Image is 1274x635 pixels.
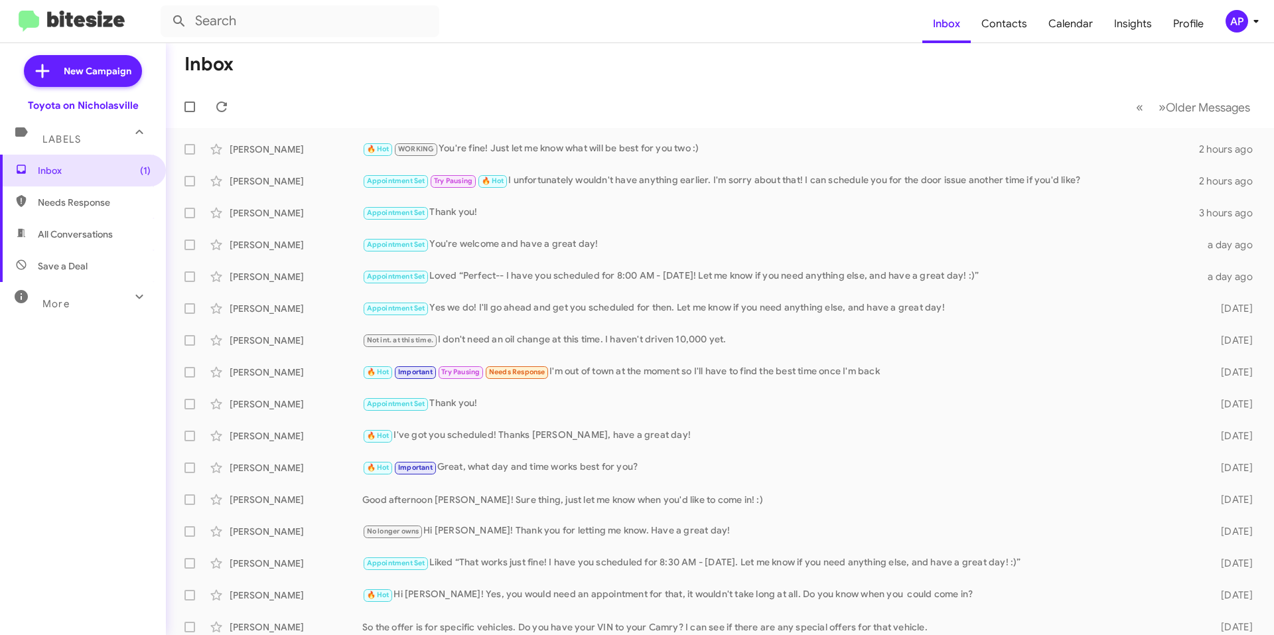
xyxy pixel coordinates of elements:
[1128,94,1151,121] button: Previous
[362,269,1200,284] div: Loved “Perfect-- I have you scheduled for 8:00 AM - [DATE]! Let me know if you need anything else...
[42,133,81,145] span: Labels
[64,64,131,78] span: New Campaign
[367,463,389,472] span: 🔥 Hot
[922,5,971,43] a: Inbox
[971,5,1038,43] a: Contacts
[230,334,362,347] div: [PERSON_NAME]
[1200,238,1263,251] div: a day ago
[230,302,362,315] div: [PERSON_NAME]
[367,591,389,599] span: 🔥 Hot
[367,336,433,344] span: Not int. at this time.
[362,173,1199,188] div: I unfortunately wouldn't have anything earlier. I'm sorry about that! I can schedule you for the ...
[1200,620,1263,634] div: [DATE]
[362,301,1200,316] div: Yes we do! I'll go ahead and get you scheduled for then. Let me know if you need anything else, a...
[367,304,425,313] span: Appointment Set
[230,589,362,602] div: [PERSON_NAME]
[1200,525,1263,538] div: [DATE]
[367,240,425,249] span: Appointment Set
[230,493,362,506] div: [PERSON_NAME]
[230,397,362,411] div: [PERSON_NAME]
[1199,175,1263,188] div: 2 hours ago
[362,524,1200,539] div: Hi [PERSON_NAME]! Thank you for letting me know. Have a great day!
[230,366,362,379] div: [PERSON_NAME]
[42,298,70,310] span: More
[38,228,113,241] span: All Conversations
[398,463,433,472] span: Important
[230,270,362,283] div: [PERSON_NAME]
[1136,99,1143,115] span: «
[28,99,139,112] div: Toyota on Nicholasville
[1200,270,1263,283] div: a day ago
[367,431,389,440] span: 🔥 Hot
[1199,206,1263,220] div: 3 hours ago
[38,164,151,177] span: Inbox
[367,559,425,567] span: Appointment Set
[230,461,362,474] div: [PERSON_NAME]
[1199,143,1263,156] div: 2 hours ago
[230,175,362,188] div: [PERSON_NAME]
[1200,589,1263,602] div: [DATE]
[367,145,389,153] span: 🔥 Hot
[1214,10,1259,33] button: AP
[362,460,1200,475] div: Great, what day and time works best for you?
[140,164,151,177] span: (1)
[367,176,425,185] span: Appointment Set
[362,587,1200,602] div: Hi [PERSON_NAME]! Yes, you would need an appointment for that, it wouldn't take long at all. Do y...
[1103,5,1163,43] a: Insights
[362,332,1200,348] div: I don't need an oil change at this time. I haven't driven 10,000 yet.
[24,55,142,87] a: New Campaign
[1200,366,1263,379] div: [DATE]
[367,399,425,408] span: Appointment Set
[230,143,362,156] div: [PERSON_NAME]
[230,238,362,251] div: [PERSON_NAME]
[362,620,1200,634] div: So the offer is for specific vehicles. Do you have your VIN to your Camry? I can see if there are...
[362,364,1200,380] div: I'm out of town at the moment so I'll have to find the best time once I'm back
[362,396,1200,411] div: Thank you!
[1200,461,1263,474] div: [DATE]
[362,428,1200,443] div: I've got you scheduled! Thanks [PERSON_NAME], have a great day!
[1226,10,1248,33] div: AP
[230,620,362,634] div: [PERSON_NAME]
[1200,397,1263,411] div: [DATE]
[38,259,88,273] span: Save a Deal
[1200,302,1263,315] div: [DATE]
[230,429,362,443] div: [PERSON_NAME]
[362,493,1200,506] div: Good afternoon [PERSON_NAME]! Sure thing, just let me know when you'd like to come in! :)
[1151,94,1258,121] button: Next
[362,237,1200,252] div: You're welcome and have a great day!
[184,54,234,75] h1: Inbox
[367,527,419,535] span: No longer owns
[230,206,362,220] div: [PERSON_NAME]
[482,176,504,185] span: 🔥 Hot
[1200,334,1263,347] div: [DATE]
[367,208,425,217] span: Appointment Set
[161,5,439,37] input: Search
[230,525,362,538] div: [PERSON_NAME]
[398,145,434,153] span: WORKING
[367,368,389,376] span: 🔥 Hot
[362,141,1199,157] div: You're fine! Just let me know what will be best for you two :)
[1200,493,1263,506] div: [DATE]
[1038,5,1103,43] a: Calendar
[1159,99,1166,115] span: »
[489,368,545,376] span: Needs Response
[1166,100,1250,115] span: Older Messages
[1163,5,1214,43] a: Profile
[1200,429,1263,443] div: [DATE]
[362,205,1199,220] div: Thank you!
[1200,557,1263,570] div: [DATE]
[230,557,362,570] div: [PERSON_NAME]
[362,555,1200,571] div: Liked “That works just fine! I have you scheduled for 8:30 AM - [DATE]. Let me know if you need a...
[367,272,425,281] span: Appointment Set
[434,176,472,185] span: Try Pausing
[38,196,151,209] span: Needs Response
[441,368,480,376] span: Try Pausing
[1129,94,1258,121] nav: Page navigation example
[398,368,433,376] span: Important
